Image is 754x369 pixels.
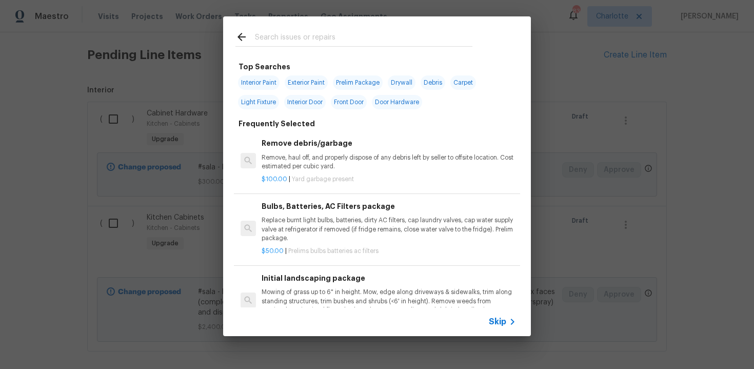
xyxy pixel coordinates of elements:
[262,273,516,284] h6: Initial landscaping package
[262,288,516,314] p: Mowing of grass up to 6" in height. Mow, edge along driveways & sidewalks, trim along standing st...
[489,317,506,327] span: Skip
[262,175,516,184] p: |
[255,31,472,46] input: Search issues or repairs
[262,216,516,242] p: Replace burnt light bulbs, batteries, dirty AC filters, cap laundry valves, cap water supply valv...
[262,201,516,212] h6: Bulbs, Batteries, AC Filters package
[239,61,290,72] h6: Top Searches
[238,75,280,90] span: Interior Paint
[239,118,315,129] h6: Frequently Selected
[285,75,328,90] span: Exterior Paint
[262,247,516,256] p: |
[388,75,415,90] span: Drywall
[238,95,279,109] span: Light Fixture
[262,176,287,182] span: $100.00
[333,75,383,90] span: Prelim Package
[292,176,354,182] span: Yard garbage present
[421,75,445,90] span: Debris
[284,95,326,109] span: Interior Door
[262,138,516,149] h6: Remove debris/garbage
[288,248,379,254] span: Prelims bulbs batteries ac filters
[372,95,422,109] span: Door Hardware
[450,75,476,90] span: Carpet
[262,248,284,254] span: $50.00
[331,95,367,109] span: Front Door
[262,153,516,171] p: Remove, haul off, and properly dispose of any debris left by seller to offsite location. Cost est...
